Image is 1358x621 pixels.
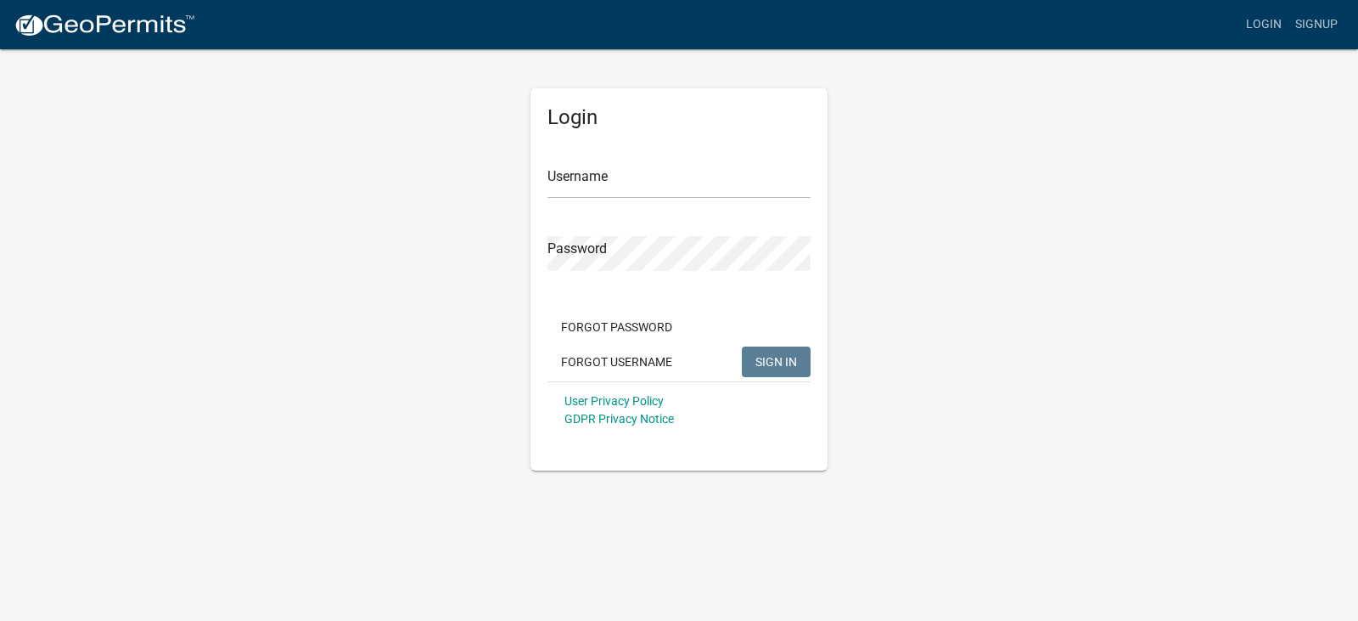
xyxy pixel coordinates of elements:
a: Login [1239,8,1288,41]
button: Forgot Username [547,347,686,377]
button: Forgot Password [547,312,686,342]
h5: Login [547,105,811,130]
a: GDPR Privacy Notice [564,412,674,426]
a: Signup [1288,8,1344,41]
a: User Privacy Policy [564,394,664,408]
span: SIGN IN [755,354,797,368]
button: SIGN IN [742,347,811,377]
